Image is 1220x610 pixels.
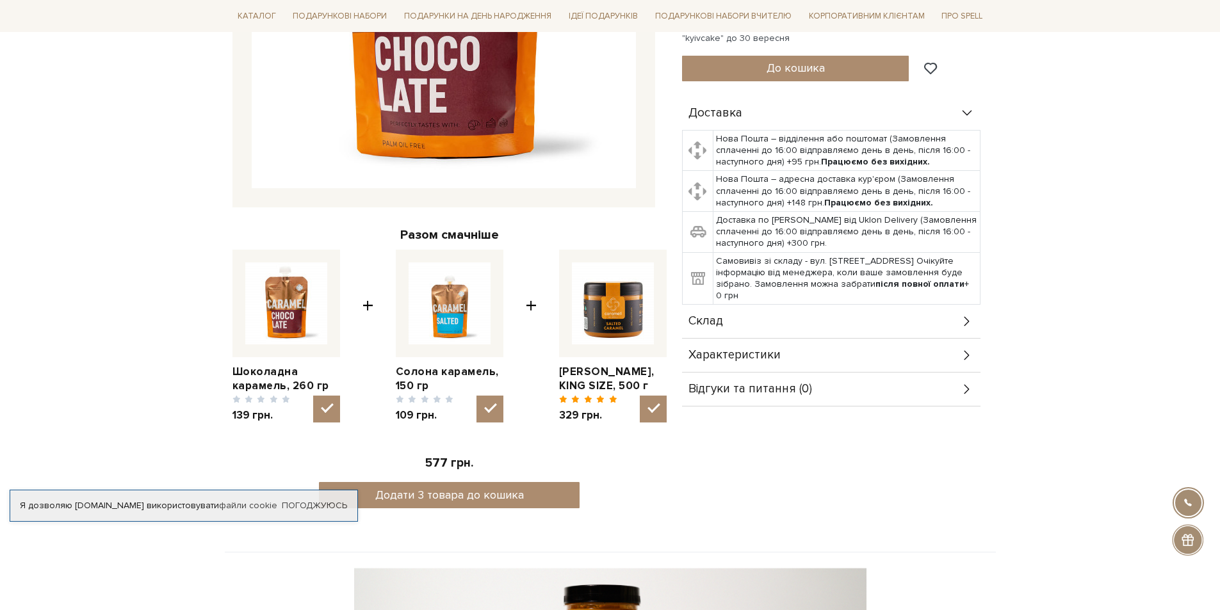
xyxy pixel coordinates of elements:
[875,278,964,289] b: після повної оплати
[804,6,930,26] a: Корпоративним клієнтам
[409,262,491,344] img: Солона карамель, 150 гр
[425,456,473,470] span: 577 грн.
[688,108,742,119] span: Доставка
[713,252,980,305] td: Самовивіз зі складу - вул. [STREET_ADDRESS] Очікуйте інформацію від менеджера, коли ваше замовлен...
[650,5,797,27] a: Подарункові набори Вчителю
[396,365,503,393] a: Солона карамель, 150 гр
[824,197,933,208] b: Працюємо без вихідних.
[232,365,340,393] a: Шоколадна карамель, 260 гр
[319,482,580,508] button: Додати 3 товара до кошика
[396,408,454,422] span: 109 грн.
[245,262,327,344] img: Шоколадна карамель, 260 гр
[572,262,654,344] img: Солона карамель, KING SIZE, 500 г
[232,227,667,243] div: Разом смачніше
[559,408,617,422] span: 329 грн.
[288,6,392,26] a: Подарункові набори
[362,250,373,422] span: +
[713,212,980,253] td: Доставка по [PERSON_NAME] від Uklon Delivery (Замовлення сплаченні до 16:00 відправляємо день в д...
[688,316,723,327] span: Склад
[767,61,825,75] span: До кошика
[282,500,347,511] a: Погоджуюсь
[713,130,980,171] td: Нова Пошта – відділення або поштомат (Замовлення сплаченні до 16:00 відправляємо день в день, піс...
[526,250,537,422] span: +
[219,500,277,511] a: файли cookie
[821,156,930,167] b: Працюємо без вихідних.
[559,365,667,393] a: [PERSON_NAME], KING SIZE, 500 г
[688,383,812,395] span: Відгуки та питання (0)
[564,6,643,26] a: Ідеї подарунків
[682,56,909,81] button: До кошика
[232,6,281,26] a: Каталог
[688,349,781,361] span: Характеристики
[713,171,980,212] td: Нова Пошта – адресна доставка кур'єром (Замовлення сплаченні до 16:00 відправляємо день в день, п...
[232,408,291,422] span: 139 грн.
[936,6,988,26] a: Про Spell
[399,6,557,26] a: Подарунки на День народження
[10,500,357,511] div: Я дозволяю [DOMAIN_NAME] використовувати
